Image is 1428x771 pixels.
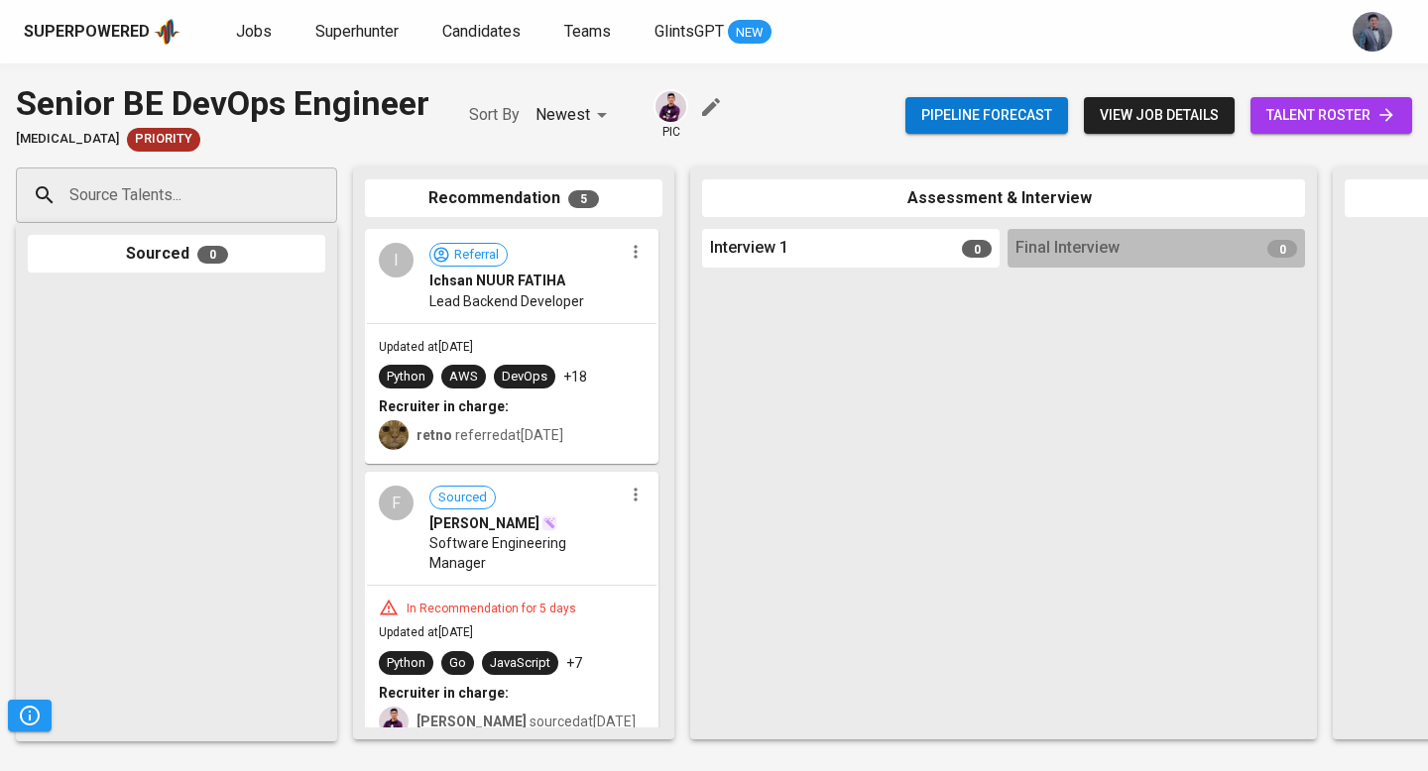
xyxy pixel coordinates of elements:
[416,427,563,443] span: referred at [DATE]
[1250,97,1412,134] a: talent roster
[1015,237,1120,260] span: Final Interview
[490,654,550,673] div: JavaScript
[446,246,507,265] span: Referral
[728,23,772,43] span: NEW
[197,246,228,264] span: 0
[416,714,636,729] span: sourced at [DATE]
[1353,12,1392,52] img: jhon@glints.com
[24,21,150,44] div: Superpowered
[442,22,521,41] span: Candidates
[1084,97,1235,134] button: view job details
[429,533,623,573] span: Software Engineering Manager
[541,515,557,531] img: magic_wand.svg
[379,398,509,414] b: Recruiter in charge:
[568,190,599,208] span: 5
[127,128,200,152] div: New Job received from Demand Team
[654,20,772,45] a: GlintsGPT NEW
[449,368,478,386] div: AWS
[236,20,276,45] a: Jobs
[127,130,200,149] span: Priority
[16,79,429,128] div: Senior BE DevOps Engineer
[430,489,495,507] span: Sourced
[429,291,584,311] span: Lead Backend Developer
[236,22,272,41] span: Jobs
[502,368,547,386] div: DevOps
[16,130,119,149] span: [MEDICAL_DATA]
[654,22,724,41] span: GlintsGPT
[1266,103,1396,128] span: talent roster
[365,472,658,750] div: FSourced[PERSON_NAME]Software Engineering ManagerIn Recommendation for 5 daysUpdated at[DATE]Pyth...
[379,486,414,520] div: F
[429,271,565,290] span: Ichsan NUUR FATIHA
[8,700,52,731] button: Pipeline Triggers
[379,243,414,277] div: I
[379,625,473,639] span: Updated at [DATE]
[654,89,688,141] div: pic
[710,237,788,260] span: Interview 1
[379,420,409,450] img: ec6c0910-f960-4a00-a8f8-c5744e41279e.jpg
[566,653,582,673] p: +7
[399,601,584,617] div: In Recommendation for 5 days
[564,20,615,45] a: Teams
[416,714,527,729] b: [PERSON_NAME]
[365,229,658,464] div: IReferralIchsan NUUR FATIHALead Backend DeveloperUpdated at[DATE]PythonAWSDevOps+18Recruiter in c...
[1267,240,1297,258] span: 0
[962,240,992,258] span: 0
[1100,103,1219,128] span: view job details
[379,707,409,736] img: erwin@glints.com
[469,103,520,127] p: Sort By
[702,179,1305,218] div: Assessment & Interview
[379,340,473,354] span: Updated at [DATE]
[154,17,180,47] img: app logo
[315,20,403,45] a: Superhunter
[24,17,180,47] a: Superpoweredapp logo
[429,513,539,533] span: [PERSON_NAME]
[921,103,1052,128] span: Pipeline forecast
[442,20,525,45] a: Candidates
[28,235,325,274] div: Sourced
[416,427,452,443] b: retno
[563,367,587,386] p: +18
[655,91,686,122] img: erwin@glints.com
[535,97,614,134] div: Newest
[905,97,1068,134] button: Pipeline forecast
[387,654,425,673] div: Python
[449,654,466,673] div: Go
[315,22,399,41] span: Superhunter
[535,103,590,127] p: Newest
[564,22,611,41] span: Teams
[379,685,509,701] b: Recruiter in charge:
[387,368,425,386] div: Python
[365,179,662,218] div: Recommendation
[326,193,330,197] button: Open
